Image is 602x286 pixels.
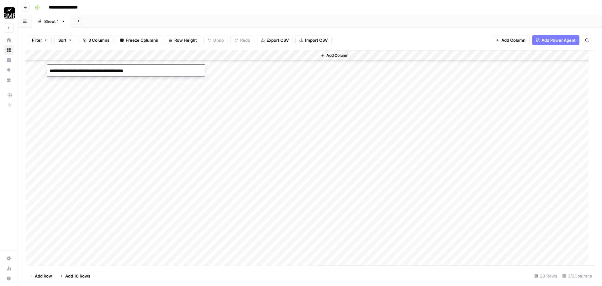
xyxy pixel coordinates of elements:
a: Opportunities [4,65,14,75]
span: Undo [213,37,224,43]
span: Add Row [35,273,52,279]
span: Export CSV [267,37,289,43]
button: Undo [203,35,228,45]
span: Add 10 Rows [65,273,90,279]
span: Add Column [326,53,348,58]
a: Settings [4,253,14,263]
a: Usage [4,263,14,273]
span: Import CSV [305,37,328,43]
a: Home [4,35,14,45]
button: Add Column [318,51,351,60]
span: Add Power Agent [541,37,576,43]
button: 3 Columns [79,35,114,45]
button: Row Height [165,35,201,45]
span: Filter [32,37,42,43]
button: Add Power Agent [532,35,579,45]
span: Sort [58,37,66,43]
button: Add Column [492,35,530,45]
a: Sheet 1 [32,15,71,28]
button: Freeze Columns [116,35,162,45]
div: 281 Rows [532,271,560,281]
span: Redo [240,37,250,43]
span: 3 Columns [88,37,109,43]
span: Freeze Columns [126,37,158,43]
button: Filter [28,35,52,45]
a: Insights [4,55,14,65]
a: Your Data [4,75,14,85]
button: Redo [230,35,254,45]
button: Add 10 Rows [56,271,94,281]
a: Browse [4,45,14,55]
button: Export CSV [257,35,293,45]
button: Workspace: Growth Marketing Pro [4,5,14,21]
button: Sort [54,35,76,45]
div: 3/3 Columns [560,271,594,281]
span: Add Column [501,37,525,43]
div: Sheet 1 [44,18,59,24]
span: Row Height [174,37,197,43]
button: Help + Support [4,273,14,283]
button: Add Row [25,271,56,281]
button: Import CSV [295,35,332,45]
img: Growth Marketing Pro Logo [4,7,15,19]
